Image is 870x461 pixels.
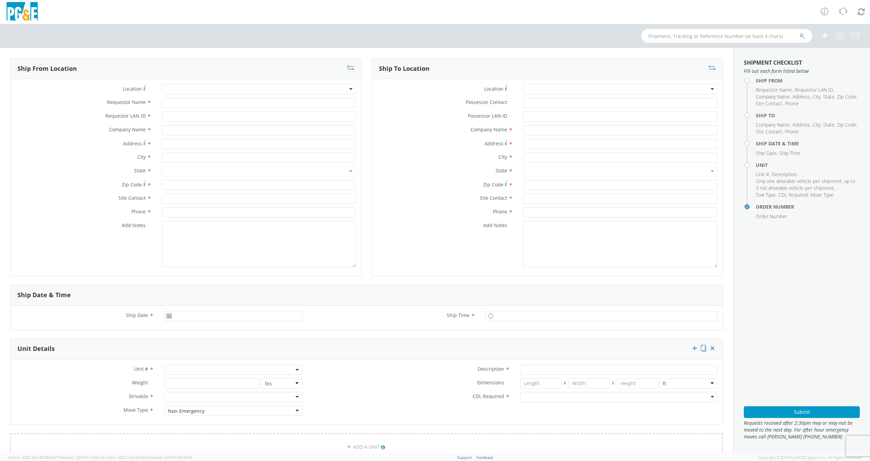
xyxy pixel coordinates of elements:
span: Zip Code [122,181,142,188]
span: Requestor Name [756,87,792,93]
li: , [813,93,821,100]
span: Requestor Name [107,99,146,105]
span: Move Type [810,192,833,198]
span: master, [DATE] 09:59:06 [150,455,192,460]
li: , [756,100,783,107]
input: Width [568,378,610,388]
span: Address [485,140,503,147]
span: Client: 2025.14.0-db4321d [105,455,192,460]
span: Server: 2025.16.0-82789e55714 [8,455,104,460]
span: Weight [132,379,148,386]
span: Ship Date [756,150,777,156]
li: , [756,192,777,198]
span: Move Type [123,407,148,413]
span: Zip Code [837,121,856,128]
span: Unit # [756,171,769,177]
span: Phone [785,100,799,107]
input: Height [617,378,658,388]
span: Address [123,140,142,147]
li: , [756,150,778,157]
input: Length [520,378,562,388]
span: CDL Required [778,192,808,198]
span: Phone [785,128,799,135]
strong: Shipment Checklist [744,59,802,66]
span: Tow Type [756,192,776,198]
span: Unit # [134,366,148,372]
li: , [837,93,857,100]
span: Only one driveable vehicle per shipment, up to 3 not driveable vehicle per shipment [756,178,855,191]
span: Add Notes [483,222,507,228]
span: Copyright © [DATE]-[DATE] Agistix Inc., All Rights Reserved [758,455,862,460]
h3: Ship From Location [17,65,77,72]
span: Order Number [756,213,787,220]
span: Possessor LAN ID [468,113,507,119]
span: Site Contact [480,195,507,201]
span: Dimensions [477,379,504,386]
span: X [610,378,617,388]
span: master, [DATE] 10:56:16 [62,455,104,460]
li: , [772,171,797,178]
span: Company Name [109,126,146,133]
span: Add Notes [122,222,146,228]
div: Non-Emergency [168,408,205,414]
span: Address [792,121,810,128]
span: State [823,93,834,100]
span: Requests received after 2:30pm may or may not be moved to the next day. For after hour emergency ... [744,420,860,440]
li: , [792,121,811,128]
span: Location [123,85,142,92]
span: CDL Required [473,393,504,399]
span: Location [484,85,503,92]
span: City [137,154,146,160]
h3: Unit Details [17,345,55,352]
span: Ship Time [779,150,800,156]
span: Phone [493,208,507,215]
span: City [813,121,820,128]
h3: Ship Date & Time [17,292,71,299]
li: , [778,192,809,198]
span: Possessor Contact [466,99,507,105]
h3: Ship To Location [379,65,430,72]
span: Site Contact [756,128,782,135]
li: , [837,121,857,128]
span: Zip Code [483,181,503,188]
li: , [795,87,834,93]
h4: Ship Date & Time [756,141,860,146]
h4: Order Number [756,204,860,209]
span: Description [478,366,504,372]
li: , [756,93,791,100]
span: Address [792,93,810,100]
span: X [562,378,568,388]
a: ADD A UNIT [10,433,723,461]
span: Drivable [129,393,148,399]
span: Site Contact [756,100,782,107]
span: Fill out each form listed below [744,68,860,75]
li: , [823,93,835,100]
a: Feedback [476,455,493,460]
span: City [499,154,507,160]
input: Shipment, Tracking or Reference Number (at least 4 chars) [641,29,812,43]
span: Zip Code [837,93,856,100]
a: Support [457,455,472,460]
li: , [756,87,793,93]
span: City [813,93,820,100]
span: Phone [131,208,146,215]
span: Company Name [756,121,790,128]
span: Ship Time [447,312,470,318]
span: Site Contact [118,195,146,201]
span: Requestor LAN ID [795,87,833,93]
li: , [756,178,858,192]
img: pge-logo-06675f144f4cfa6a6814.png [5,2,39,22]
li: , [792,93,811,100]
span: State [823,121,834,128]
span: State [134,167,146,174]
span: State [496,167,507,174]
span: Ship Date [126,312,148,318]
button: Submit [744,406,860,418]
li: , [756,171,770,178]
span: Company Name [471,126,507,133]
h4: Unit [756,162,860,168]
li: , [823,121,835,128]
h4: Ship To [756,113,860,118]
li: , [813,121,821,128]
span: Description [772,171,796,177]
